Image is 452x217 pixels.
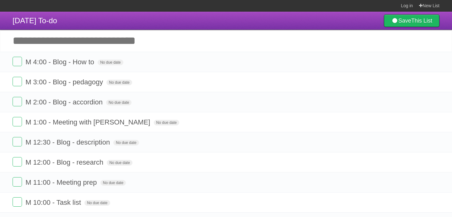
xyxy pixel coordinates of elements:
span: M 12:00 - Blog - research [25,158,105,166]
span: No due date [100,180,126,186]
span: M 2:00 - Blog - accordion [25,98,104,106]
label: Done [13,57,22,66]
span: M 1:00 - Meeting with [PERSON_NAME] [25,118,152,126]
label: Done [13,117,22,126]
a: SaveThis List [384,14,439,27]
span: No due date [98,60,123,65]
span: No due date [107,160,132,166]
span: No due date [113,140,139,146]
span: M 4:00 - Blog - How to [25,58,96,66]
span: No due date [106,100,132,105]
b: This List [411,18,432,24]
span: M 3:00 - Blog - pedagogy [25,78,105,86]
span: M 12:30 - Blog - description [25,138,111,146]
label: Done [13,137,22,146]
label: Done [13,77,22,86]
label: Done [13,157,22,167]
label: Done [13,177,22,187]
span: M 10:00 - Task list [25,198,83,206]
span: No due date [84,200,110,206]
span: [DATE] To-do [13,16,57,25]
span: No due date [106,80,132,85]
span: No due date [154,120,179,125]
label: Done [13,197,22,207]
label: Done [13,97,22,106]
span: M 11:00 - Meeting prep [25,178,98,186]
